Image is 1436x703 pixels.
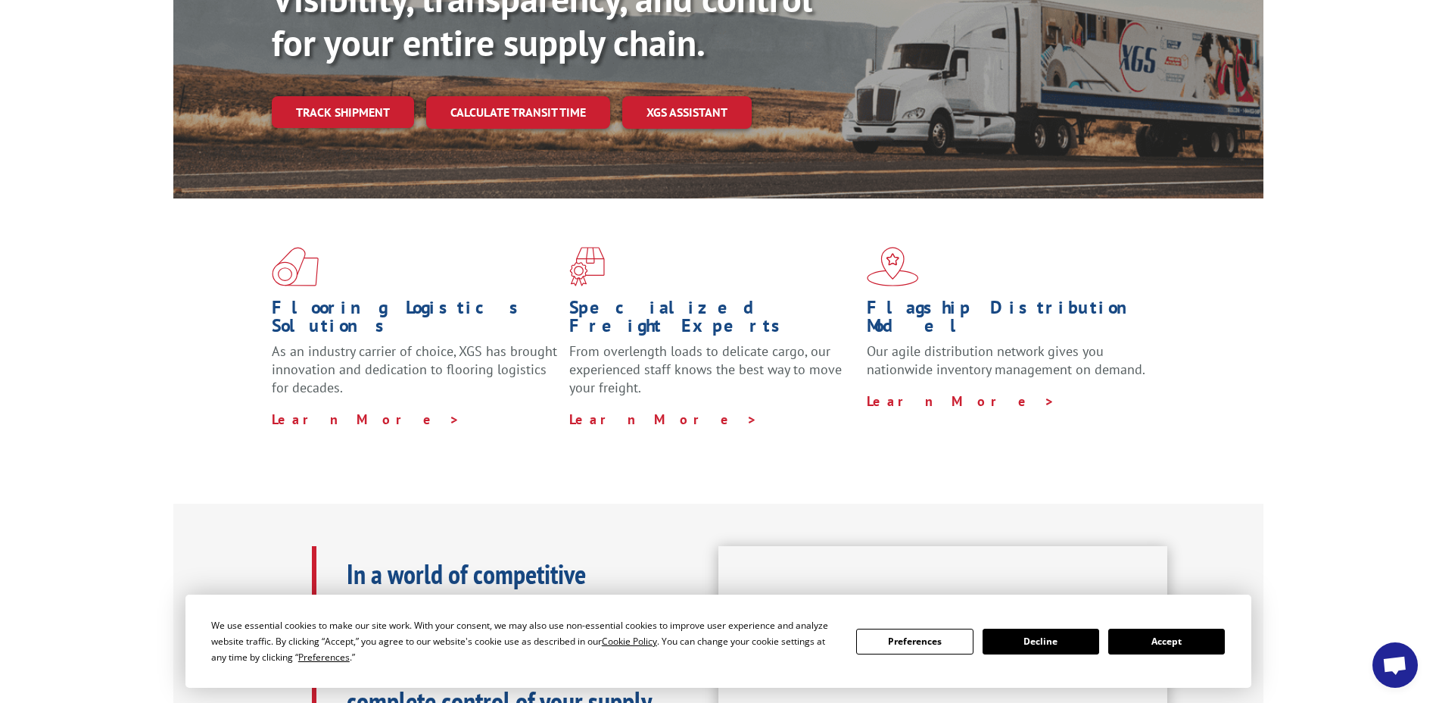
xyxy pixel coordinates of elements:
h1: Flagship Distribution Model [867,298,1153,342]
h1: Specialized Freight Experts [569,298,855,342]
img: xgs-icon-flagship-distribution-model-red [867,247,919,286]
div: Open chat [1372,642,1418,688]
div: We use essential cookies to make our site work. With your consent, we may also use non-essential ... [211,617,838,665]
a: Learn More > [569,411,758,428]
button: Decline [983,629,1099,655]
span: Cookie Policy [602,635,657,648]
span: Our agile distribution network gives you nationwide inventory management on demand. [867,342,1145,378]
a: Learn More > [867,392,1055,410]
button: Preferences [856,629,973,655]
img: xgs-icon-total-supply-chain-intelligence-red [272,247,319,286]
button: Accept [1108,629,1225,655]
span: As an industry carrier of choice, XGS has brought innovation and dedication to flooring logistics... [272,342,557,396]
a: Calculate transit time [426,96,610,129]
div: Cookie Consent Prompt [185,595,1251,688]
a: XGS ASSISTANT [622,96,752,129]
a: Track shipment [272,96,414,128]
h1: Flooring Logistics Solutions [272,298,558,342]
a: Learn More > [272,411,460,428]
p: From overlength loads to delicate cargo, our experienced staff knows the best way to move your fr... [569,342,855,410]
img: xgs-icon-focused-on-flooring-red [569,247,605,286]
span: Preferences [298,651,350,664]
